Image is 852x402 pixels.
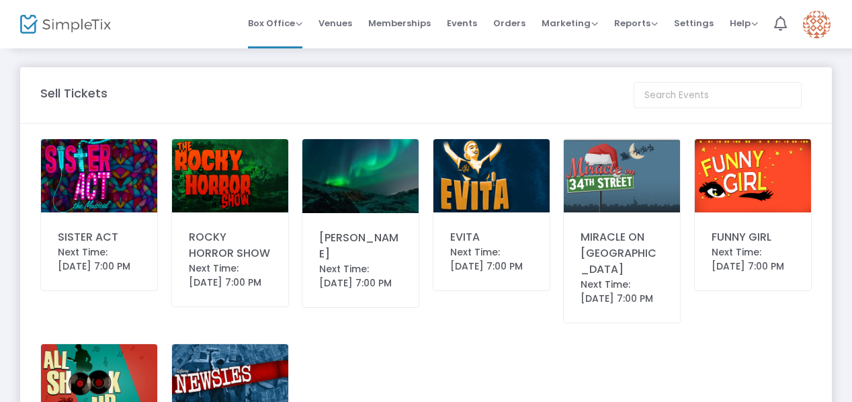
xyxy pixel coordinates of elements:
[712,245,794,274] div: Next Time: [DATE] 7:00 PM
[581,229,663,278] div: MIRACLE ON [GEOGRAPHIC_DATA]
[634,82,802,108] input: Search Events
[674,6,714,40] span: Settings
[542,17,598,30] span: Marketing
[58,245,140,274] div: Next Time: [DATE] 7:00 PM
[447,6,477,40] span: Events
[40,84,108,102] m-panel-title: Sell Tickets
[189,262,271,290] div: Next Time: [DATE] 7:00 PM
[58,229,140,245] div: SISTER ACT
[319,262,402,290] div: Next Time: [DATE] 7:00 PM
[248,17,302,30] span: Box Office
[614,17,658,30] span: Reports
[564,139,680,212] img: CarlosFranco-2025-03-2022.08.14-AETMiracleon34thStreetHome.png
[695,139,811,212] img: CarlosFranco-AETFunnyGirlHome.png
[41,139,157,212] img: CarlosFranco-2025-03-2022.08.26-AETSisterActHome.png
[172,139,288,212] img: CarlosFranco-AETRockyHorrorHome.png
[368,6,431,40] span: Memberships
[730,17,758,30] span: Help
[493,6,525,40] span: Orders
[302,139,419,213] img: img_lights.jpg
[712,229,794,245] div: FUNNY GIRL
[189,229,271,262] div: ROCKY HORROR SHOW
[450,245,533,274] div: Next Time: [DATE] 7:00 PM
[318,6,352,40] span: Venues
[319,230,402,262] div: [PERSON_NAME]
[450,229,533,245] div: EVITA
[581,278,663,306] div: Next Time: [DATE] 7:00 PM
[433,139,550,212] img: 638869797523440797CarlosFranco-AETEvitaHome.png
